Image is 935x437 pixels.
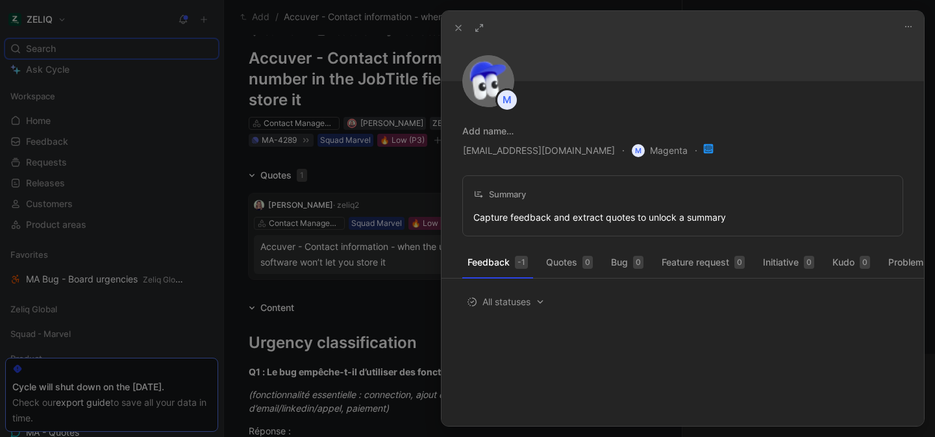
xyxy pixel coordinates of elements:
button: Add name… [462,123,514,139]
button: Feedback [462,252,533,273]
span: Magenta [632,143,688,158]
button: MMagenta [631,142,688,160]
button: Feature request [656,252,750,273]
div: 0 [804,256,814,269]
button: Bug [606,252,649,273]
button: Kudo [827,252,875,273]
div: Summary [473,186,526,202]
div: 0 [860,256,870,269]
div: Capture feedback and extract quotes to unlock a summary [473,210,726,225]
button: All statuses [462,293,549,310]
div: 0 [582,256,593,269]
button: [EMAIL_ADDRESS][DOMAIN_NAME] [462,142,616,159]
div: M [632,144,645,157]
div: 0 [633,256,643,269]
div: M [497,90,517,110]
span: All statuses [467,294,545,310]
span: [EMAIL_ADDRESS][DOMAIN_NAME] [463,143,615,158]
div: 0 [734,256,745,269]
div: -1 [515,256,528,269]
button: Quotes [541,252,598,273]
button: MMagenta [631,142,688,159]
img: avatar [462,55,514,107]
button: Initiative [758,252,819,273]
